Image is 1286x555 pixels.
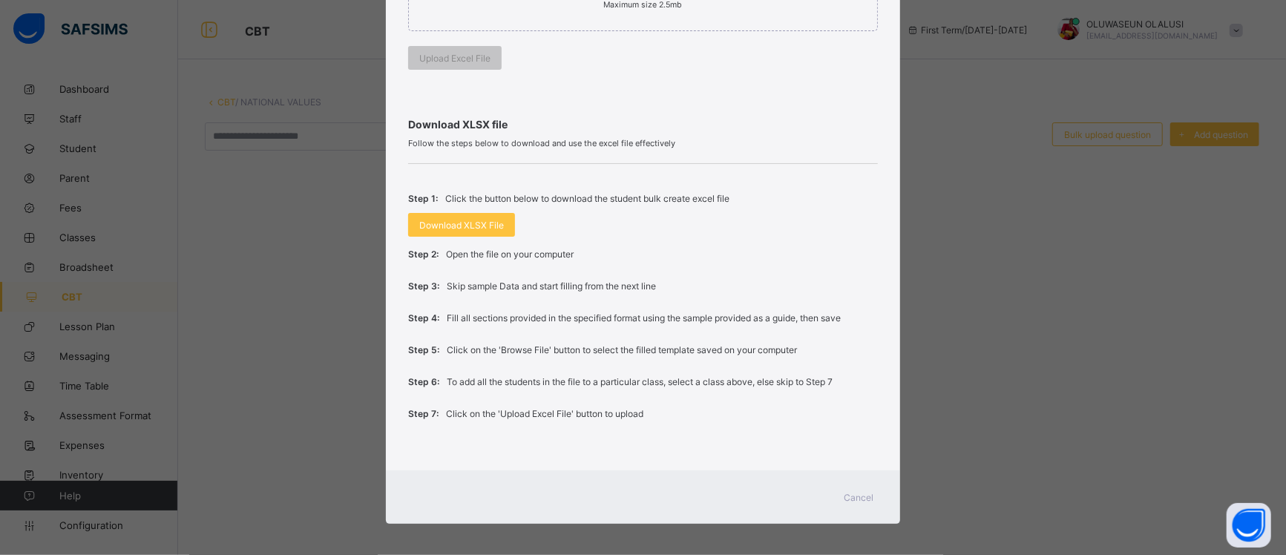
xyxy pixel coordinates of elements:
span: Step 2: [408,249,439,260]
p: Click the button below to download the student bulk create excel file [445,193,729,204]
span: Step 1: [408,193,438,204]
span: Step 4: [408,312,439,324]
p: Open the file on your computer [446,249,574,260]
p: Skip sample Data and start filling from the next line [447,280,656,292]
span: Step 6: [408,376,439,387]
p: Click on the 'Upload Excel File' button to upload [446,408,643,419]
span: Step 7: [408,408,439,419]
span: Cancel [844,492,873,503]
p: To add all the students in the file to a particular class, select a class above, else skip to Step 7 [447,376,833,387]
span: Follow the steps below to download and use the excel file effectively [408,138,878,148]
p: Fill all sections provided in the specified format using the sample provided as a guide, then save [447,312,841,324]
p: Click on the 'Browse File' button to select the filled template saved on your computer [447,344,797,355]
span: Upload Excel File [419,53,491,64]
span: Download XLSX file [408,118,878,131]
span: Download XLSX File [419,220,504,231]
span: Step 5: [408,344,439,355]
span: Step 3: [408,280,439,292]
button: Open asap [1227,503,1271,548]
